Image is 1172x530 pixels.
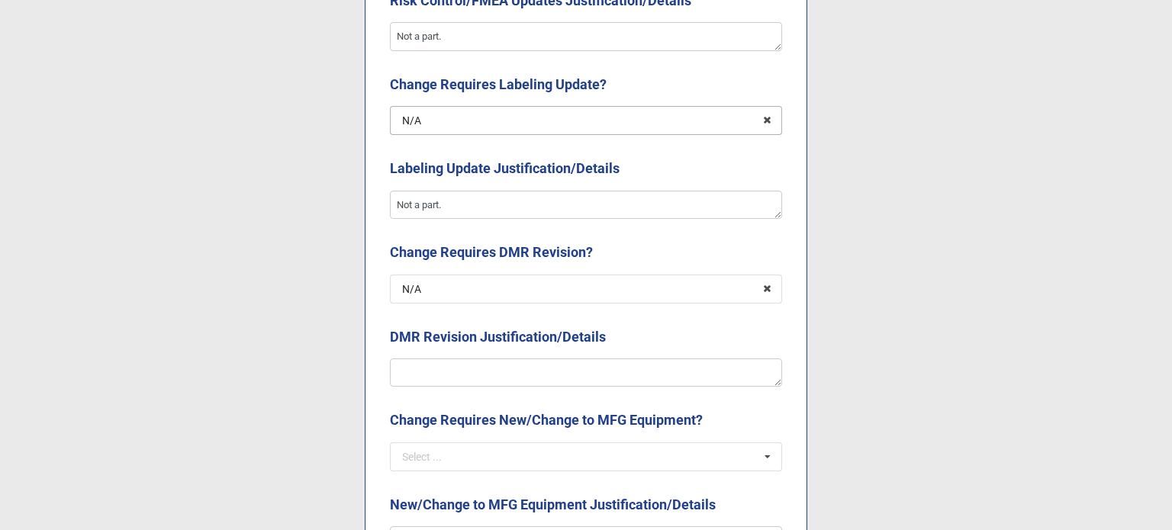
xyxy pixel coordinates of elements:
div: Select ... [402,451,442,462]
label: DMR Revision Justification/Details [390,326,606,348]
label: Change Requires Labeling Update? [390,74,607,95]
textarea: Not a part. [390,191,782,220]
label: Change Requires New/Change to MFG Equipment? [390,410,703,431]
div: N/A [402,284,421,294]
textarea: Not a part. [390,22,782,51]
label: Change Requires DMR Revision? [390,242,593,263]
div: N/A [402,115,421,126]
label: New/Change to MFG Equipment Justification/Details [390,494,716,516]
label: Labeling Update Justification/Details [390,158,620,179]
